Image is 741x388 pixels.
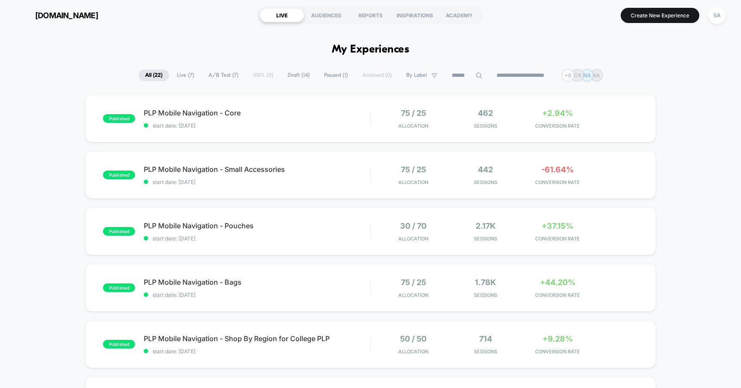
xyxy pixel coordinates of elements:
span: PLP Mobile Navigation - Bags [144,278,370,286]
span: +2.94% [542,109,573,118]
div: REPORTS [348,8,393,22]
span: Sessions [452,349,519,355]
span: 2.17k [476,221,496,230]
span: 75 / 25 [401,165,426,174]
span: Sessions [452,236,519,242]
span: 714 [479,334,492,343]
span: 1.78k [475,278,496,287]
button: SA [706,7,728,24]
span: PLP Mobile Navigation - Core [144,109,370,117]
span: PLP Mobile Navigation - Shop By Region for College PLP [144,334,370,343]
span: CONVERSION RATE [524,123,592,129]
span: +9.28% [543,334,573,343]
span: By Label [406,72,427,79]
span: 75 / 25 [401,278,426,287]
span: Sessions [452,123,519,129]
p: NA [583,72,591,79]
span: CONVERSION RATE [524,349,592,355]
span: start date: [DATE] [144,179,370,185]
span: PLP Mobile Navigation - Small Accessories [144,165,370,174]
span: Allocation [398,292,428,298]
span: Allocation [398,123,428,129]
span: All ( 22 ) [139,69,169,81]
span: CONVERSION RATE [524,292,592,298]
div: + 6 [562,69,574,82]
span: Live ( 7 ) [170,69,201,81]
span: Sessions [452,292,519,298]
span: Paused ( 1 ) [318,69,354,81]
span: CONVERSION RATE [524,236,592,242]
span: 462 [478,109,493,118]
span: published [103,171,135,179]
button: [DOMAIN_NAME] [13,8,101,22]
span: 30 / 70 [400,221,427,230]
span: published [103,227,135,236]
span: start date: [DATE] [144,122,370,129]
span: A/B Test ( 7 ) [202,69,245,81]
span: published [103,283,135,292]
div: AUDIENCES [304,8,348,22]
div: ACADEMY [437,8,481,22]
div: INSPIRATIONS [393,8,437,22]
div: LIVE [260,8,304,22]
span: 50 / 50 [400,334,427,343]
span: CONVERSION RATE [524,179,592,185]
h1: My Experiences [332,43,410,56]
span: Sessions [452,179,519,185]
span: 75 / 25 [401,109,426,118]
div: SA [708,7,725,24]
span: PLP Mobile Navigation - Pouches [144,221,370,230]
span: +44.20% [540,278,576,287]
span: start date: [DATE] [144,292,370,298]
span: -61.64% [541,165,574,174]
span: published [103,114,135,123]
p: AA [593,72,600,79]
span: start date: [DATE] [144,348,370,355]
span: [DOMAIN_NAME] [35,11,98,20]
button: Create New Experience [621,8,699,23]
span: Allocation [398,236,428,242]
span: 442 [478,165,493,174]
span: published [103,340,135,349]
span: Allocation [398,179,428,185]
span: Draft ( 14 ) [281,69,316,81]
span: start date: [DATE] [144,235,370,242]
span: +37.15% [542,221,573,230]
span: Allocation [398,349,428,355]
p: CA [574,72,581,79]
